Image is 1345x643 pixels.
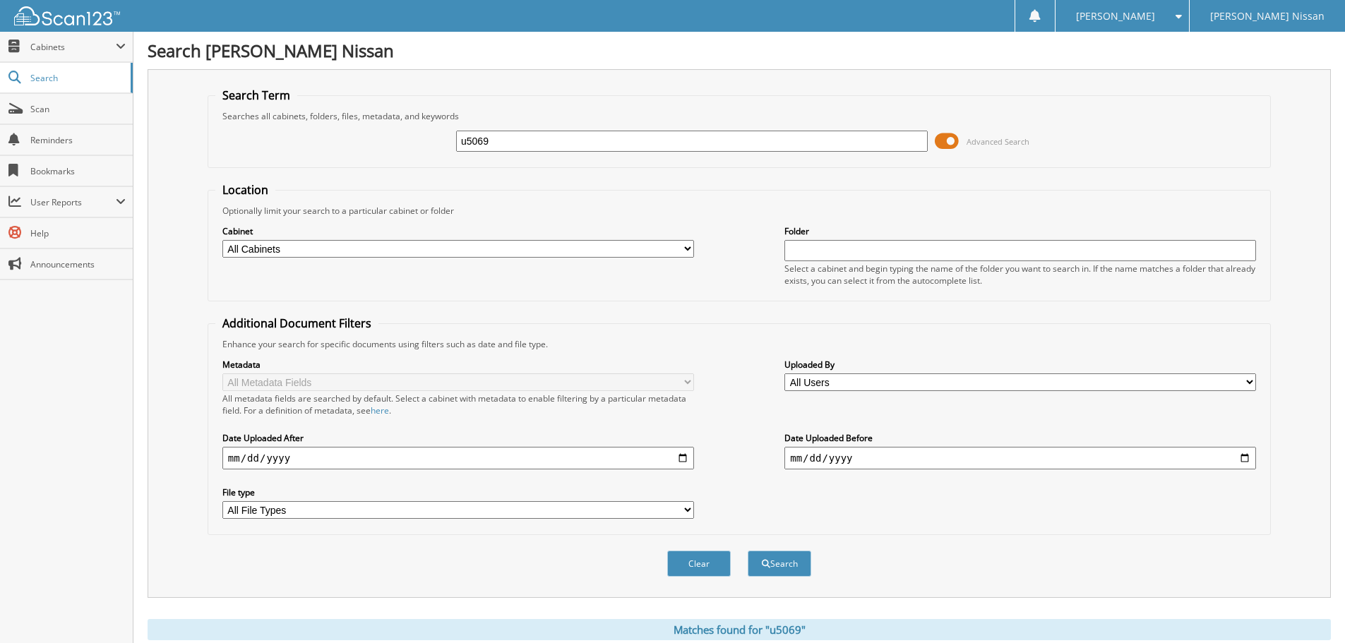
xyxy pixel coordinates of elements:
[148,619,1331,640] div: Matches found for "u5069"
[1210,12,1325,20] span: [PERSON_NAME] Nissan
[14,6,120,25] img: scan123-logo-white.svg
[222,392,694,416] div: All metadata fields are searched by default. Select a cabinet with metadata to enable filtering b...
[215,110,1263,122] div: Searches all cabinets, folders, files, metadata, and keywords
[215,205,1263,217] div: Optionally limit your search to a particular cabinet or folder
[30,196,116,208] span: User Reports
[222,432,694,444] label: Date Uploaded After
[30,103,126,115] span: Scan
[30,227,126,239] span: Help
[30,165,126,177] span: Bookmarks
[215,338,1263,350] div: Enhance your search for specific documents using filters such as date and file type.
[1076,12,1155,20] span: [PERSON_NAME]
[30,258,126,270] span: Announcements
[30,72,124,84] span: Search
[30,134,126,146] span: Reminders
[748,551,811,577] button: Search
[215,182,275,198] legend: Location
[222,225,694,237] label: Cabinet
[784,359,1256,371] label: Uploaded By
[967,136,1029,147] span: Advanced Search
[784,225,1256,237] label: Folder
[222,486,694,498] label: File type
[148,39,1331,62] h1: Search [PERSON_NAME] Nissan
[222,447,694,469] input: start
[215,316,378,331] legend: Additional Document Filters
[215,88,297,103] legend: Search Term
[784,447,1256,469] input: end
[667,551,731,577] button: Clear
[784,432,1256,444] label: Date Uploaded Before
[222,359,694,371] label: Metadata
[30,41,116,53] span: Cabinets
[784,263,1256,287] div: Select a cabinet and begin typing the name of the folder you want to search in. If the name match...
[371,404,389,416] a: here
